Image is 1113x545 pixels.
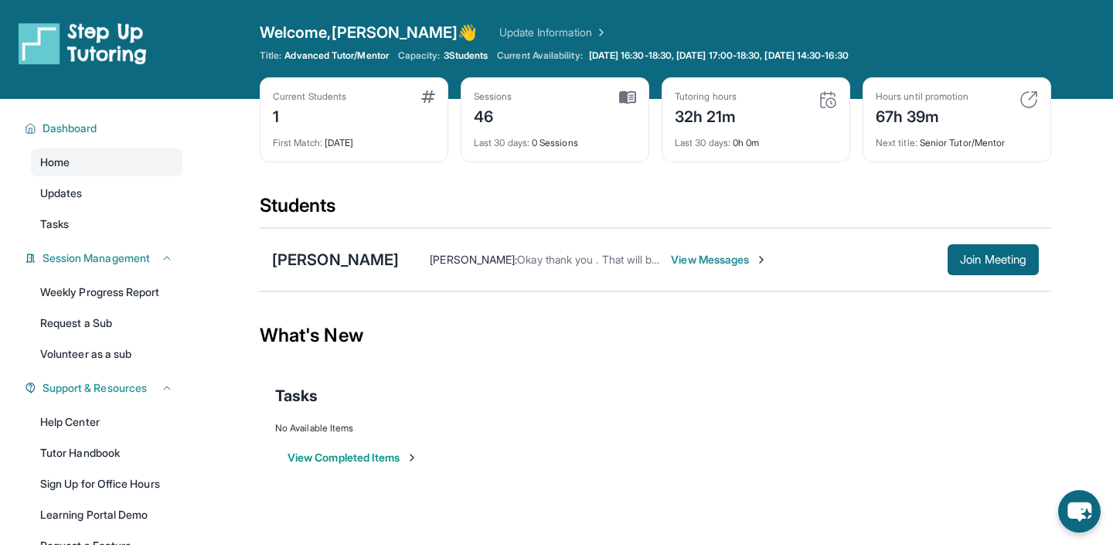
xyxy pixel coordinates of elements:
[755,254,768,266] img: Chevron-Right
[284,49,388,62] span: Advanced Tutor/Mentor
[40,155,70,170] span: Home
[474,103,512,128] div: 46
[421,90,435,103] img: card
[36,250,173,266] button: Session Management
[31,439,182,467] a: Tutor Handbook
[474,90,512,103] div: Sessions
[31,210,182,238] a: Tasks
[273,137,322,148] span: First Match :
[260,49,281,62] span: Title:
[675,103,737,128] div: 32h 21m
[260,193,1051,227] div: Students
[36,121,173,136] button: Dashboard
[876,103,968,128] div: 67h 39m
[40,186,83,201] span: Updates
[589,49,849,62] span: [DATE] 16:30-18:30, [DATE] 17:00-18:30, [DATE] 14:30-16:30
[43,121,97,136] span: Dashboard
[31,179,182,207] a: Updates
[19,22,147,65] img: logo
[876,90,968,103] div: Hours until promotion
[273,90,346,103] div: Current Students
[619,90,636,104] img: card
[288,450,418,465] button: View Completed Items
[272,249,399,271] div: [PERSON_NAME]
[675,137,730,148] span: Last 30 days :
[31,148,182,176] a: Home
[675,90,737,103] div: Tutoring hours
[260,22,478,43] span: Welcome, [PERSON_NAME] 👋
[960,255,1026,264] span: Join Meeting
[31,309,182,337] a: Request a Sub
[1058,490,1101,533] button: chat-button
[273,128,435,149] div: [DATE]
[876,137,917,148] span: Next title :
[1019,90,1038,109] img: card
[31,278,182,306] a: Weekly Progress Report
[876,128,1038,149] div: Senior Tutor/Mentor
[31,501,182,529] a: Learning Portal Demo
[671,252,768,267] span: View Messages
[31,340,182,368] a: Volunteer as a sub
[675,128,837,149] div: 0h 0m
[592,25,608,40] img: Chevron Right
[398,49,441,62] span: Capacity:
[31,470,182,498] a: Sign Up for Office Hours
[43,250,150,266] span: Session Management
[497,49,582,62] span: Current Availability:
[273,103,346,128] div: 1
[586,49,852,62] a: [DATE] 16:30-18:30, [DATE] 17:00-18:30, [DATE] 14:30-16:30
[430,253,517,266] span: [PERSON_NAME] :
[499,25,608,40] a: Update Information
[260,301,1051,370] div: What's New
[474,128,636,149] div: 0 Sessions
[474,137,529,148] span: Last 30 days :
[275,385,318,407] span: Tasks
[275,422,1036,434] div: No Available Items
[43,380,147,396] span: Support & Resources
[444,49,488,62] span: 3 Students
[517,253,781,266] span: Okay thank you . That will be helpful if we can do both
[31,408,182,436] a: Help Center
[36,380,173,396] button: Support & Resources
[819,90,837,109] img: card
[40,216,69,232] span: Tasks
[948,244,1039,275] button: Join Meeting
